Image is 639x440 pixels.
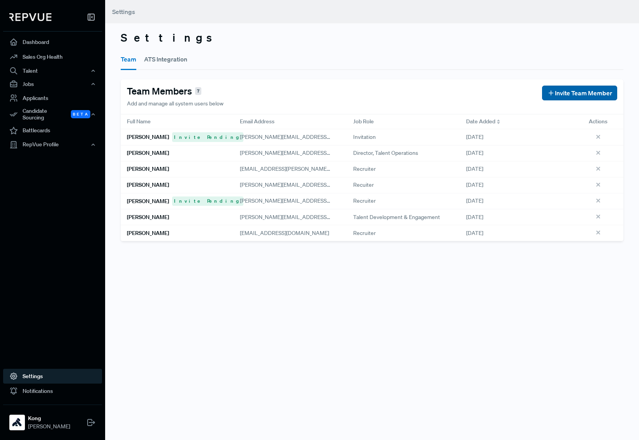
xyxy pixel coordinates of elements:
[3,123,102,138] a: Battlecards
[3,405,102,434] a: KongKong[PERSON_NAME]
[127,166,169,172] h6: [PERSON_NAME]
[3,105,102,123] div: Candidate Sourcing
[127,86,192,97] h4: Team Members
[127,117,151,126] span: Full Name
[3,105,102,123] button: Candidate Sourcing Beta
[353,229,376,237] span: Recruiter
[460,225,573,241] div: [DATE]
[28,422,70,431] span: [PERSON_NAME]
[353,149,418,157] span: Director, Talent Operations
[3,138,102,151] button: RepVue Profile
[3,64,102,77] button: Talent
[240,149,413,156] span: [PERSON_NAME][EMAIL_ADDRESS][PERSON_NAME][DOMAIN_NAME]
[9,13,51,21] img: RepVue
[3,384,102,398] a: Notifications
[460,114,573,129] div: Toggle SortBy
[460,129,573,145] div: [DATE]
[172,132,243,142] span: Invite Pending
[353,197,376,205] span: Recruiter
[3,91,102,105] a: Applicants
[144,48,187,70] button: ATS Integration
[3,49,102,64] a: Sales Org Health
[542,86,617,100] button: Invite Team Member
[555,88,612,98] span: Invite Team Member
[127,214,169,221] h6: [PERSON_NAME]
[353,133,376,141] span: Invitation
[3,35,102,49] a: Dashboard
[460,145,573,161] div: [DATE]
[3,77,102,91] button: Jobs
[460,161,573,177] div: [DATE]
[28,414,70,422] strong: Kong
[353,165,376,173] span: Recruiter
[240,197,413,204] span: [PERSON_NAME][EMAIL_ADDRESS][PERSON_NAME][DOMAIN_NAME]
[240,214,413,221] span: [PERSON_NAME][EMAIL_ADDRESS][PERSON_NAME][DOMAIN_NAME]
[121,48,136,70] button: Team
[353,213,440,221] span: Talent Development & Engagement
[127,230,169,237] h6: [PERSON_NAME]
[127,182,169,188] h6: [PERSON_NAME]
[240,133,413,140] span: [PERSON_NAME][EMAIL_ADDRESS][PERSON_NAME][DOMAIN_NAME]
[240,117,275,126] span: Email Address
[589,117,607,126] span: Actions
[460,193,573,209] div: [DATE]
[11,416,23,429] img: Kong
[71,110,90,118] span: Beta
[460,177,573,193] div: [DATE]
[3,369,102,384] a: Settings
[112,8,135,16] span: Settings
[353,181,374,189] span: Recuiter
[127,100,224,108] p: Add and manage all system users below
[240,230,329,237] span: [EMAIL_ADDRESS][DOMAIN_NAME]
[127,134,169,140] h6: [PERSON_NAME]
[240,181,413,188] span: [PERSON_NAME][EMAIL_ADDRESS][PERSON_NAME][DOMAIN_NAME]
[127,150,169,156] h6: [PERSON_NAME]
[121,31,623,44] h3: Settings
[353,117,374,126] span: Job Role
[240,165,371,172] span: [EMAIL_ADDRESS][PERSON_NAME][DOMAIN_NAME]
[172,196,243,206] span: Invite Pending
[460,209,573,225] div: [DATE]
[466,117,495,126] span: Date Added
[195,87,201,95] span: 7
[127,198,169,205] h6: [PERSON_NAME]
